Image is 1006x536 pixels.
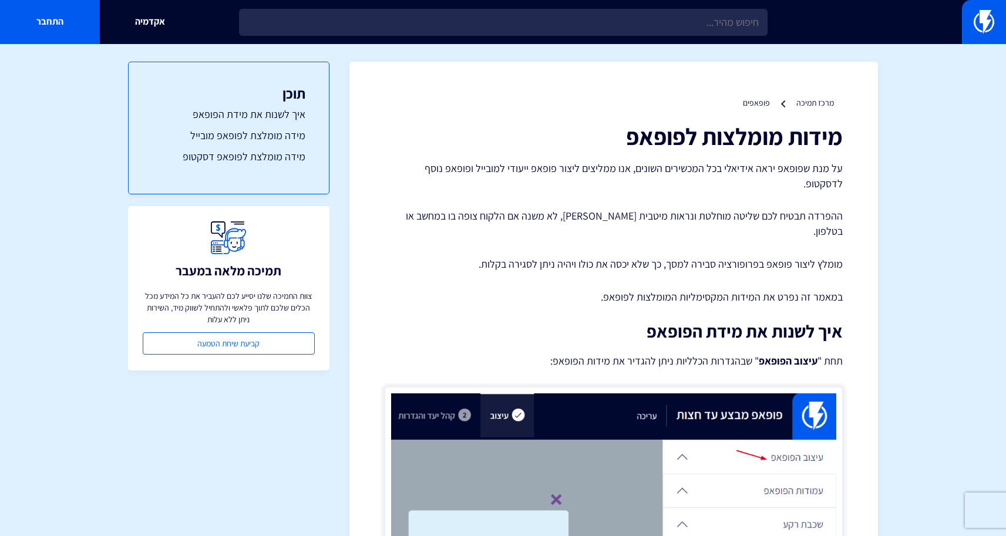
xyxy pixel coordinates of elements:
strong: עיצוב הפופאפ [759,354,817,368]
a: פופאפים [743,97,770,108]
h2: איך לשנות את מידת הפופאפ [385,322,843,341]
a: מידה מומלצת לפופאפ מובייל [152,128,305,143]
p: במאמר זה נפרט את המידות המקסימליות המומלצות לפופאפ. [385,289,843,305]
h3: תוכן [152,86,305,101]
a: מידה מומלצת לפופאפ דסקטופ [152,149,305,164]
input: חיפוש מהיר... [239,9,768,36]
a: קביעת שיחת הטמעה [143,332,315,355]
a: מרכז תמיכה [796,97,834,108]
p: תחת " " שבהגדרות הכלליות ניתן להגדיר את מידות הפופאפ: [385,353,843,369]
p: ההפרדה תבטיח לכם שליטה מוחלטת ונראות מיטבית [PERSON_NAME], לא משנה אם הלקוח צופה בו במחשב או בטלפון. [385,208,843,238]
h3: תמיכה מלאה במעבר [176,264,281,278]
h1: מידות מומלצות לפופאפ [385,123,843,149]
a: איך לשנות את מידת הפופאפ [152,107,305,122]
p: על מנת שפופאפ יראה אידיאלי בכל המכשירים השונים, אנו ממליצים ליצור פופאפ ייעודי למובייל ופופאפ נוס... [385,161,843,191]
p: מומלץ ליצור פופאפ בפרופורציה סבירה למסך, כך שלא יכסה את כולו ויהיה ניתן לסגירה בקלות. [385,257,843,272]
p: צוות התמיכה שלנו יסייע לכם להעביר את כל המידע מכל הכלים שלכם לתוך פלאשי ולהתחיל לשווק מיד, השירות... [143,290,315,325]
